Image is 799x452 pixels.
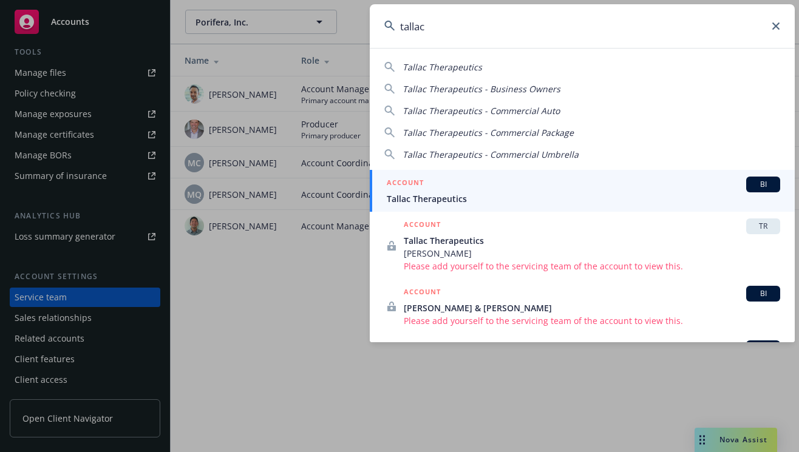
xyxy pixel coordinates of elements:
[751,179,775,190] span: BI
[404,314,780,327] span: Please add yourself to the servicing team of the account to view this.
[403,61,482,73] span: Tallac Therapeutics
[404,234,780,247] span: Tallac Therapeutics
[751,221,775,232] span: TR
[403,105,560,116] span: Tallac Therapeutics - Commercial Auto
[370,170,795,212] a: ACCOUNTBITallac Therapeutics
[387,192,780,205] span: Tallac Therapeutics
[404,218,441,233] h5: ACCOUNT
[404,286,441,300] h5: ACCOUNT
[370,334,795,388] a: ACCOUNT
[403,83,560,95] span: Tallac Therapeutics - Business Owners
[404,302,780,314] span: [PERSON_NAME] & [PERSON_NAME]
[370,279,795,334] a: ACCOUNTBI[PERSON_NAME] & [PERSON_NAME]Please add yourself to the servicing team of the account to...
[404,247,780,260] span: [PERSON_NAME]
[751,288,775,299] span: BI
[387,177,424,191] h5: ACCOUNT
[404,260,780,272] span: Please add yourself to the servicing team of the account to view this.
[403,149,579,160] span: Tallac Therapeutics - Commercial Umbrella
[403,127,574,138] span: Tallac Therapeutics - Commercial Package
[404,340,441,355] h5: ACCOUNT
[370,4,795,48] input: Search...
[370,212,795,279] a: ACCOUNTTRTallac Therapeutics[PERSON_NAME]Please add yourself to the servicing team of the account...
